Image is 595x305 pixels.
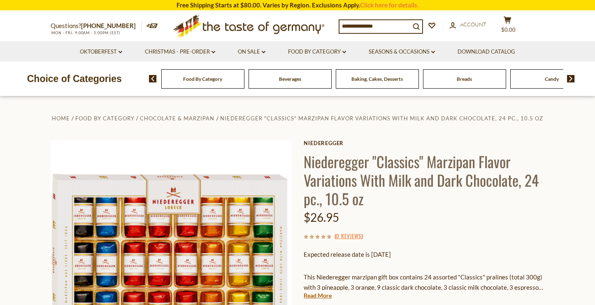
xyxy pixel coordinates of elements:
[51,30,121,35] span: MON - FRI, 9:00AM - 5:00PM (EST)
[450,20,486,29] a: Account
[183,76,222,82] a: Food By Category
[304,210,339,224] span: $26.95
[149,75,157,82] img: previous arrow
[545,76,559,82] a: Candy
[335,232,363,240] span: ( )
[351,76,403,82] a: Baking, Cakes, Desserts
[501,26,516,33] span: $0.00
[369,47,435,56] a: Seasons & Occasions
[567,75,575,82] img: next arrow
[360,1,418,9] a: Click here for details.
[460,21,486,28] span: Account
[458,47,515,56] a: Download Catalog
[495,16,520,37] button: $0.00
[336,232,361,241] a: 0 Reviews
[51,21,142,31] p: Questions?
[145,47,215,56] a: Christmas - PRE-ORDER
[140,115,214,122] a: Chocolate & Marzipan
[304,272,544,293] p: This Niederegger marzipan gift box contains 24 assorted "Classics" pralines (total 300g) with 3 p...
[80,47,122,56] a: Oktoberfest
[288,47,346,56] a: Food By Category
[81,22,136,29] a: [PHONE_NUMBER]
[238,47,265,56] a: On Sale
[75,115,135,122] a: Food By Category
[457,76,472,82] a: Breads
[304,291,332,300] a: Read More
[304,249,544,260] p: Expected release date is [DATE]
[279,76,301,82] a: Beverages
[52,115,70,122] a: Home
[304,140,544,146] a: Niederegger
[220,115,543,122] a: Niederegger "Classics" Marzipan Flavor Variations With Milk and Dark Chocolate, 24 pc., 10.5 oz
[304,152,544,208] h1: Niederegger "Classics" Marzipan Flavor Variations With Milk and Dark Chocolate, 24 pc., 10.5 oz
